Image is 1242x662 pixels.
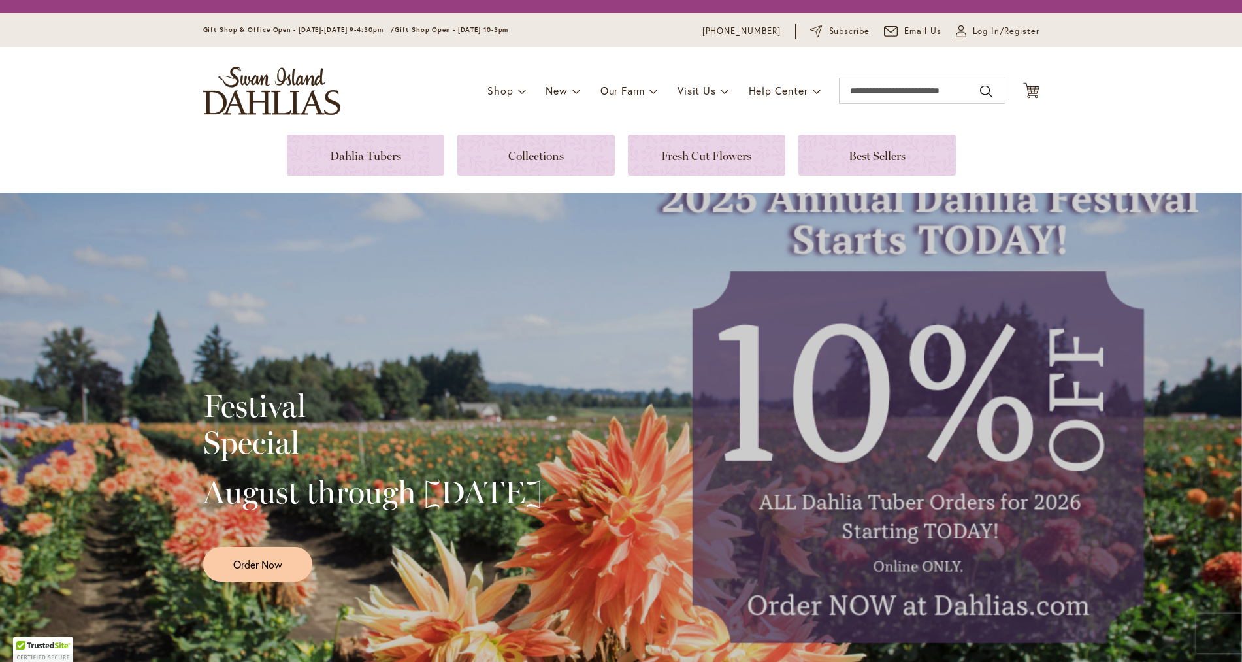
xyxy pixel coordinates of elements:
[203,25,395,34] span: Gift Shop & Office Open - [DATE]-[DATE] 9-4:30pm /
[904,25,941,38] span: Email Us
[973,25,1039,38] span: Log In/Register
[749,84,808,97] span: Help Center
[203,547,312,582] a: Order Now
[546,84,567,97] span: New
[600,84,645,97] span: Our Farm
[829,25,870,38] span: Subscribe
[980,81,992,102] button: Search
[678,84,715,97] span: Visit Us
[13,637,73,662] div: TrustedSite Certified
[233,557,282,572] span: Order Now
[203,474,542,510] h2: August through [DATE]
[203,67,340,115] a: store logo
[884,25,941,38] a: Email Us
[395,25,508,34] span: Gift Shop Open - [DATE] 10-3pm
[810,25,870,38] a: Subscribe
[487,84,513,97] span: Shop
[956,25,1039,38] a: Log In/Register
[702,25,781,38] a: [PHONE_NUMBER]
[203,388,542,461] h2: Festival Special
